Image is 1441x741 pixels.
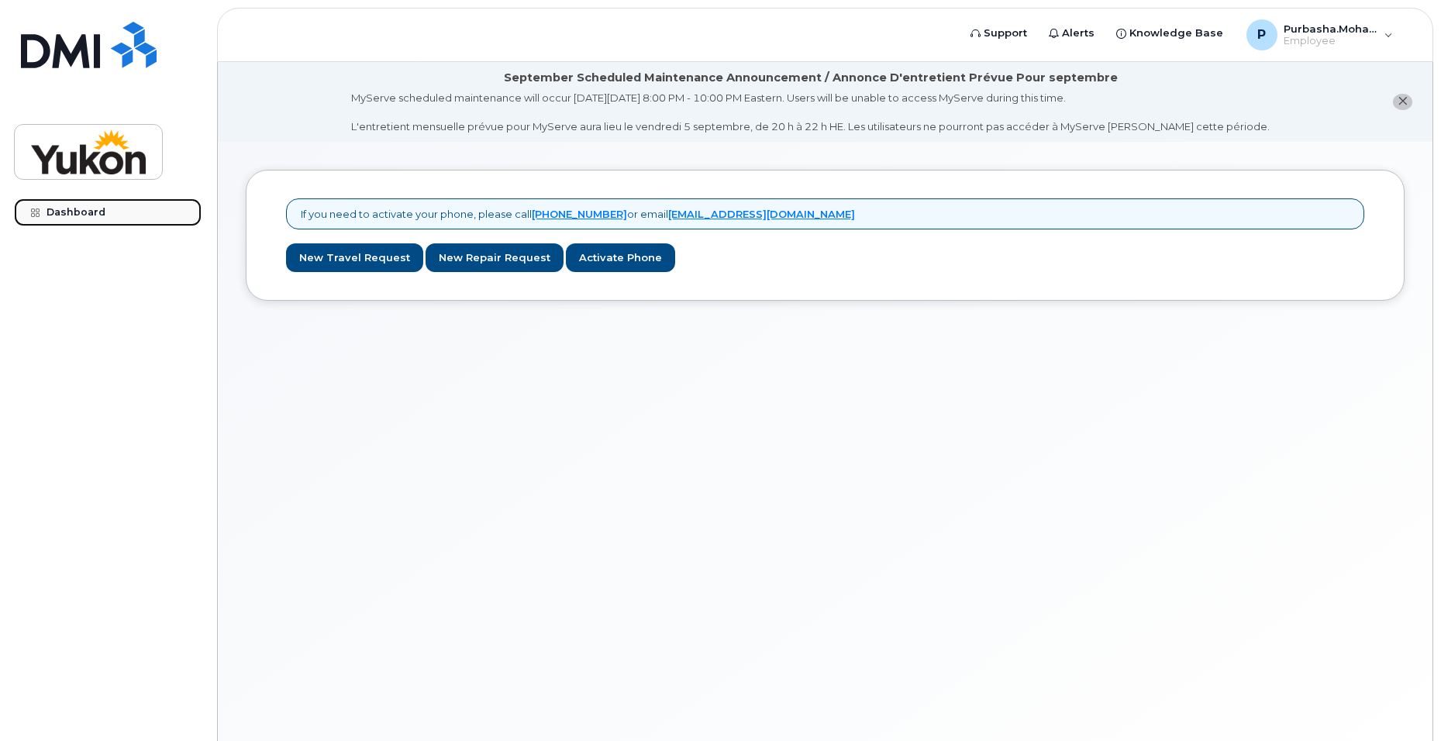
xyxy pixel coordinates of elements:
[286,243,423,272] a: New Travel Request
[1393,94,1412,110] button: close notification
[532,208,627,220] a: [PHONE_NUMBER]
[566,243,675,272] a: Activate Phone
[351,91,1270,134] div: MyServe scheduled maintenance will occur [DATE][DATE] 8:00 PM - 10:00 PM Eastern. Users will be u...
[426,243,564,272] a: New Repair Request
[668,208,855,220] a: [EMAIL_ADDRESS][DOMAIN_NAME]
[504,70,1118,86] div: September Scheduled Maintenance Announcement / Annonce D'entretient Prévue Pour septembre
[301,207,855,222] p: If you need to activate your phone, please call or email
